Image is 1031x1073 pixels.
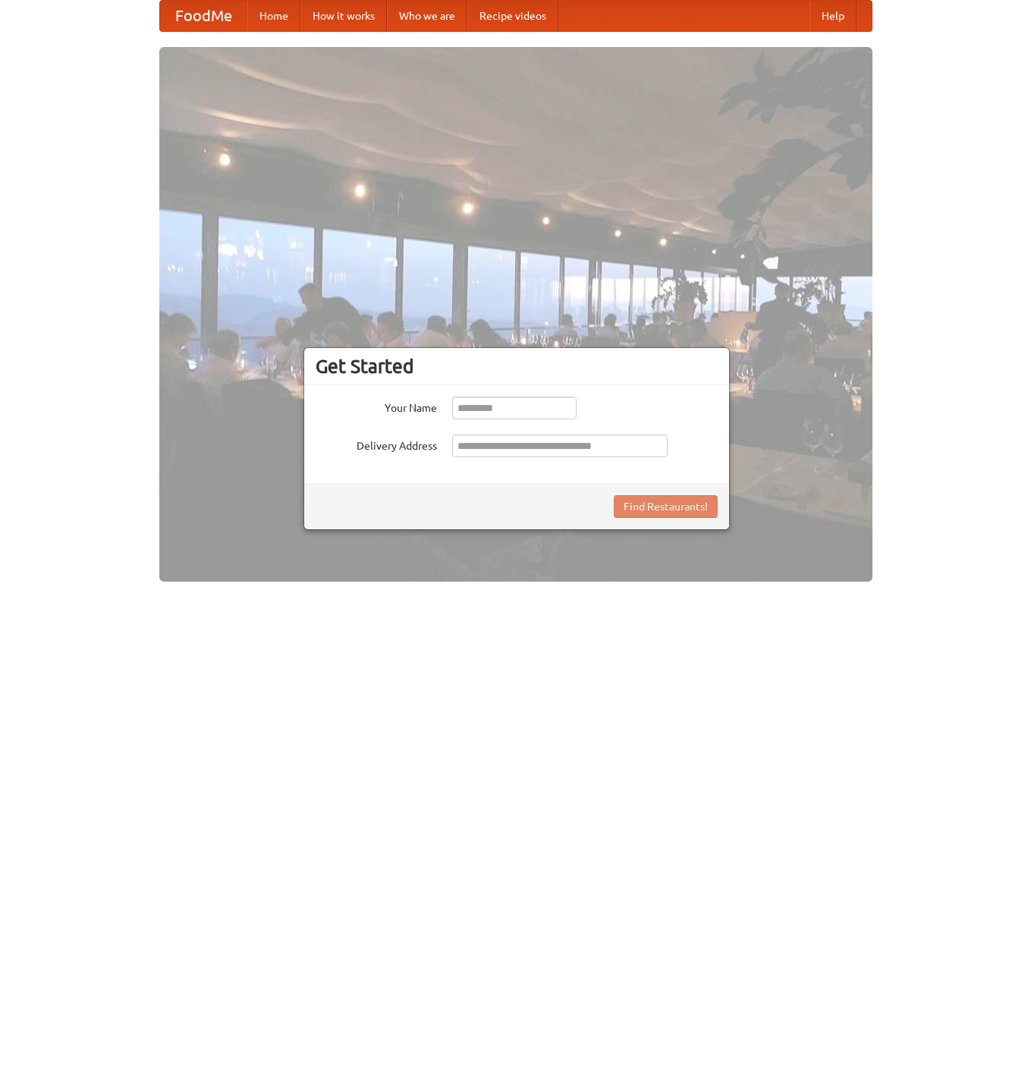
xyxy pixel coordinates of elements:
[300,1,387,31] a: How it works
[467,1,558,31] a: Recipe videos
[316,435,437,453] label: Delivery Address
[160,1,247,31] a: FoodMe
[247,1,300,31] a: Home
[387,1,467,31] a: Who we are
[614,495,718,518] button: Find Restaurants!
[316,355,718,378] h3: Get Started
[316,397,437,416] label: Your Name
[809,1,857,31] a: Help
